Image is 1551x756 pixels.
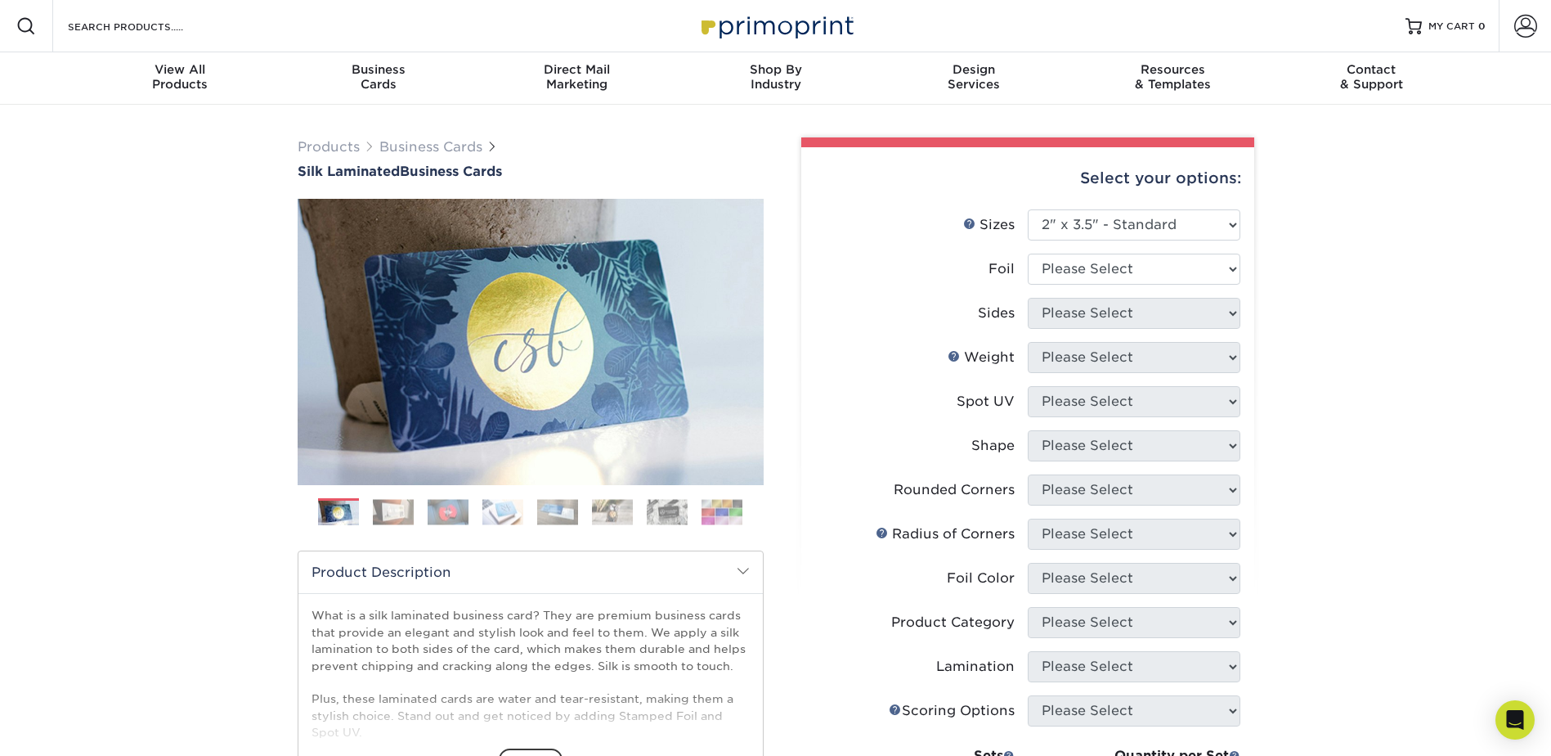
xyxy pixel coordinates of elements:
[988,259,1015,279] div: Foil
[889,701,1015,721] div: Scoring Options
[894,480,1015,500] div: Rounded Corners
[298,164,400,179] span: Silk Laminated
[814,147,1241,209] div: Select your options:
[66,16,226,36] input: SEARCH PRODUCTS.....
[477,52,676,105] a: Direct MailMarketing
[477,62,676,77] span: Direct Mail
[1495,700,1535,740] div: Open Intercom Messenger
[298,551,763,593] h2: Product Description
[978,304,1015,323] div: Sides
[81,62,280,77] span: View All
[482,499,523,524] img: Business Cards 04
[963,215,1015,235] div: Sizes
[279,62,477,92] div: Cards
[279,62,477,77] span: Business
[875,52,1074,105] a: DesignServices
[891,613,1015,632] div: Product Category
[298,139,360,155] a: Products
[1478,20,1486,32] span: 0
[647,499,688,524] img: Business Cards 07
[1272,62,1471,77] span: Contact
[1428,20,1475,34] span: MY CART
[957,392,1015,412] div: Spot UV
[936,657,1015,677] div: Lamination
[1272,62,1471,92] div: & Support
[876,524,1015,544] div: Radius of Corners
[875,62,1074,92] div: Services
[694,8,858,43] img: Primoprint
[1074,62,1272,77] span: Resources
[947,569,1015,588] div: Foil Color
[477,62,676,92] div: Marketing
[676,62,875,92] div: Industry
[81,52,280,105] a: View AllProducts
[1074,62,1272,92] div: & Templates
[1074,52,1272,105] a: Resources& Templates
[318,493,359,533] img: Business Cards 01
[373,499,414,524] img: Business Cards 02
[676,52,875,105] a: Shop ByIndustry
[428,499,468,524] img: Business Cards 03
[1272,52,1471,105] a: Contact& Support
[279,52,477,105] a: BusinessCards
[971,436,1015,456] div: Shape
[537,499,578,524] img: Business Cards 05
[702,499,742,524] img: Business Cards 08
[676,62,875,77] span: Shop By
[379,139,482,155] a: Business Cards
[298,109,764,575] img: Silk Laminated 01
[592,499,633,524] img: Business Cards 06
[298,164,764,179] a: Silk LaminatedBusiness Cards
[81,62,280,92] div: Products
[875,62,1074,77] span: Design
[298,164,764,179] h1: Business Cards
[948,348,1015,367] div: Weight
